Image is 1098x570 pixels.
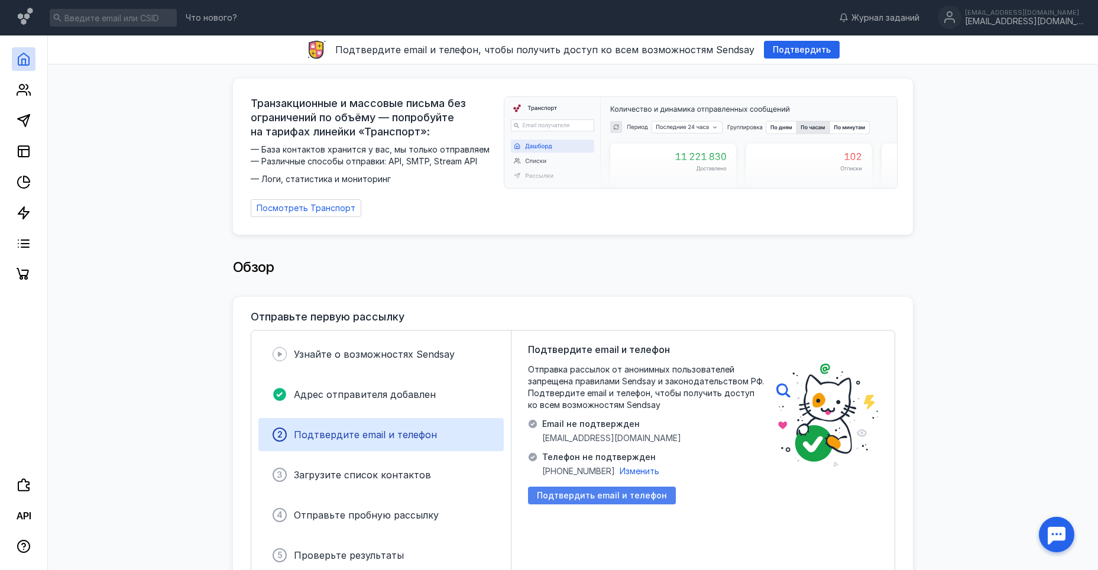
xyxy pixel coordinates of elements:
[294,348,455,360] span: Узнайте о возможностях Sendsay
[620,466,659,476] span: Изменить
[537,491,667,501] span: Подтвердить email и телефон
[251,199,361,217] a: Посмотреть Транспорт
[180,14,243,22] a: Что нового?
[504,97,897,188] img: dashboard-transport-banner
[528,342,670,357] span: Подтвердите email и телефон
[528,487,676,504] button: Подтвердить email и телефон
[542,432,681,444] span: [EMAIL_ADDRESS][DOMAIN_NAME]
[186,14,237,22] span: Что нового?
[277,429,283,440] span: 2
[251,311,404,323] h3: Отправьте первую рассылку
[277,550,283,561] span: 5
[773,45,831,55] span: Подтвердить
[294,509,439,521] span: Отправьте пробную рассылку
[251,96,497,139] span: Транзакционные и массовые письма без ограничений по объёму — попробуйте на тарифах линейки «Транс...
[776,364,878,467] img: poster
[257,203,355,213] span: Посмотреть Транспорт
[542,418,681,430] span: Email не подтвержден
[294,388,436,400] span: Адрес отправителя добавлен
[620,465,659,477] button: Изменить
[335,44,754,56] span: Подтвердите email и телефон, чтобы получить доступ ко всем возможностям Sendsay
[277,510,283,520] span: 4
[965,9,1083,16] div: [EMAIL_ADDRESS][DOMAIN_NAME]
[833,12,925,24] a: Журнал заданий
[277,469,283,480] span: 3
[294,469,431,481] span: Загрузите список контактов
[528,364,765,411] span: Отправка рассылок от анонимных пользователей запрещена правилами Sendsay и законодательством РФ. ...
[251,144,497,185] span: — База контактов хранится у вас, мы только отправляем — Различные способы отправки: API, SMTP, St...
[851,12,919,24] span: Журнал заданий
[294,429,437,441] span: Подтвердите email и телефон
[764,41,840,59] button: Подтвердить
[542,451,659,463] span: Телефон не подтвержден
[542,465,615,477] span: [PHONE_NUMBER]
[50,9,177,27] input: Введите email или CSID
[965,17,1083,27] div: [EMAIL_ADDRESS][DOMAIN_NAME]
[233,258,274,276] span: Обзор
[294,549,404,561] span: Проверьте результаты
